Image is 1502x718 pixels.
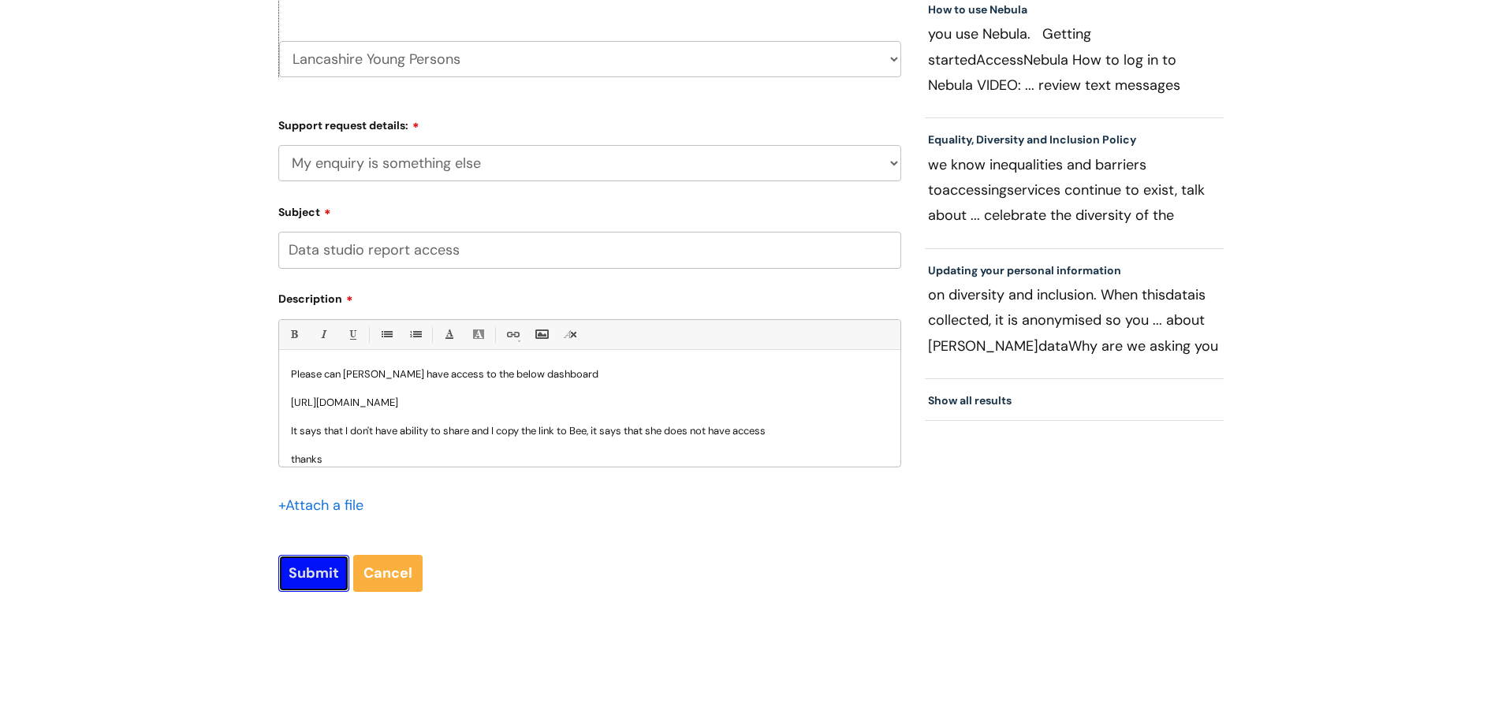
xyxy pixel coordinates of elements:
[313,325,333,344] a: Italic (Ctrl-I)
[531,325,551,344] a: Insert Image...
[1038,337,1068,355] span: data
[1165,285,1195,304] span: data
[278,287,901,306] label: Description
[928,152,1221,228] p: we know inequalities and barriers to services continue to exist, talk about ... celebrate the div...
[976,50,1023,69] span: Access
[928,263,1121,277] a: Updating your personal information
[439,325,459,344] a: Font Color
[284,325,304,344] a: Bold (Ctrl-B)
[291,424,889,438] p: It says that I don't have ability to share and I copy the link to Bee, it says that she does not ...
[468,325,488,344] a: Back Color
[278,113,901,132] label: Support request details:
[278,200,901,219] label: Subject
[291,396,889,410] p: [URL][DOMAIN_NAME]
[502,325,522,344] a: Link
[928,282,1221,358] p: on diversity and inclusion. When this is collected, it is anonymised so you ... about [PERSON_NAM...
[278,493,373,518] div: Attach a file
[291,367,889,381] p: Please can [PERSON_NAME] have access to the below dashboard
[928,393,1012,407] a: Show all results
[405,325,425,344] a: 1. Ordered List (Ctrl-Shift-8)
[942,180,1007,199] span: accessing
[342,325,362,344] a: Underline(Ctrl-U)
[291,452,889,467] p: thanks
[353,555,423,591] a: Cancel
[376,325,396,344] a: • Unordered List (Ctrl-Shift-7)
[928,2,1027,17] a: How to use Nebula
[278,555,349,591] input: Submit
[561,325,580,344] a: Remove formatting (Ctrl-\)
[928,21,1221,97] p: you use Nebula. Getting started Nebula How to log in to Nebula VIDEO: ... review text messages th...
[928,132,1136,147] a: Equality, Diversity and Inclusion Policy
